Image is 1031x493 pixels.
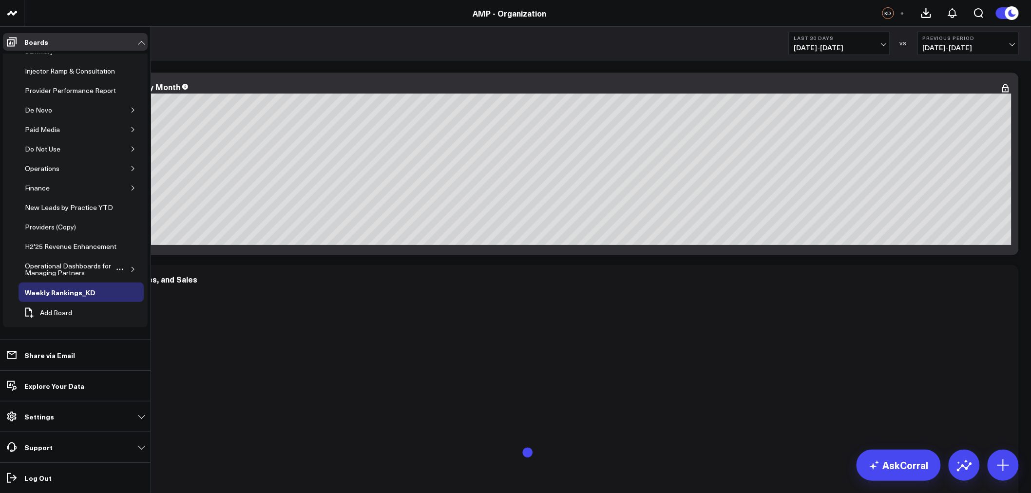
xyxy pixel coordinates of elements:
div: De Novo [22,104,55,116]
div: Operations [22,163,62,174]
a: Log Out [3,469,148,487]
p: Log Out [24,474,52,482]
a: De NovoOpen board menu [19,100,73,120]
a: AMP - Organization [473,8,546,19]
b: Last 30 Days [794,35,885,41]
p: Support [24,443,53,451]
span: [DATE] - [DATE] [794,44,885,52]
div: VS [895,40,913,46]
a: Injector Ramp & ConsultationOpen board menu [19,61,136,81]
a: Paid MediaOpen board menu [19,120,81,139]
button: Add Board [19,302,77,323]
a: Weekly Rankings_KDOpen board menu [19,283,116,302]
div: Operational Dashboards for Managing Partners [22,260,115,279]
p: Settings [24,413,54,420]
div: Injector Ramp & Consultation [22,65,117,77]
p: Share via Email [24,351,75,359]
a: OperationsOpen board menu [19,159,80,178]
a: FinanceOpen board menu [19,178,71,198]
a: AskCorral [857,450,941,481]
b: Previous Period [923,35,1013,41]
div: Providers (Copy) [22,221,78,233]
button: Open board menu [115,265,124,273]
span: [DATE] - [DATE] [923,44,1013,52]
p: Boards [24,38,48,46]
div: KD [882,7,894,19]
div: Paid Media [22,124,62,135]
div: Finance [22,182,52,194]
div: Provider Performance Report [22,85,118,96]
p: Explore Your Data [24,382,84,390]
button: Last 30 Days[DATE]-[DATE] [789,32,890,55]
a: New Leads by Practice YTDOpen board menu [19,198,134,217]
div: Do Not Use [22,143,63,155]
a: Operational Dashboards for Managing PartnersOpen board menu [19,256,128,283]
a: Do Not UseOpen board menu [19,139,81,159]
a: Provider Performance ReportOpen board menu [19,81,137,100]
span: Add Board [40,309,72,317]
a: H2'25 Revenue EnhancementOpen board menu [19,237,137,256]
a: Providers (Copy)Open board menu [19,217,97,237]
div: H2'25 Revenue Enhancement [22,241,119,252]
div: New Leads by Practice YTD [22,202,115,213]
div: Weekly Rankings_KD [22,286,98,298]
button: + [897,7,908,19]
span: + [900,10,905,17]
button: Previous Period[DATE]-[DATE] [917,32,1019,55]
